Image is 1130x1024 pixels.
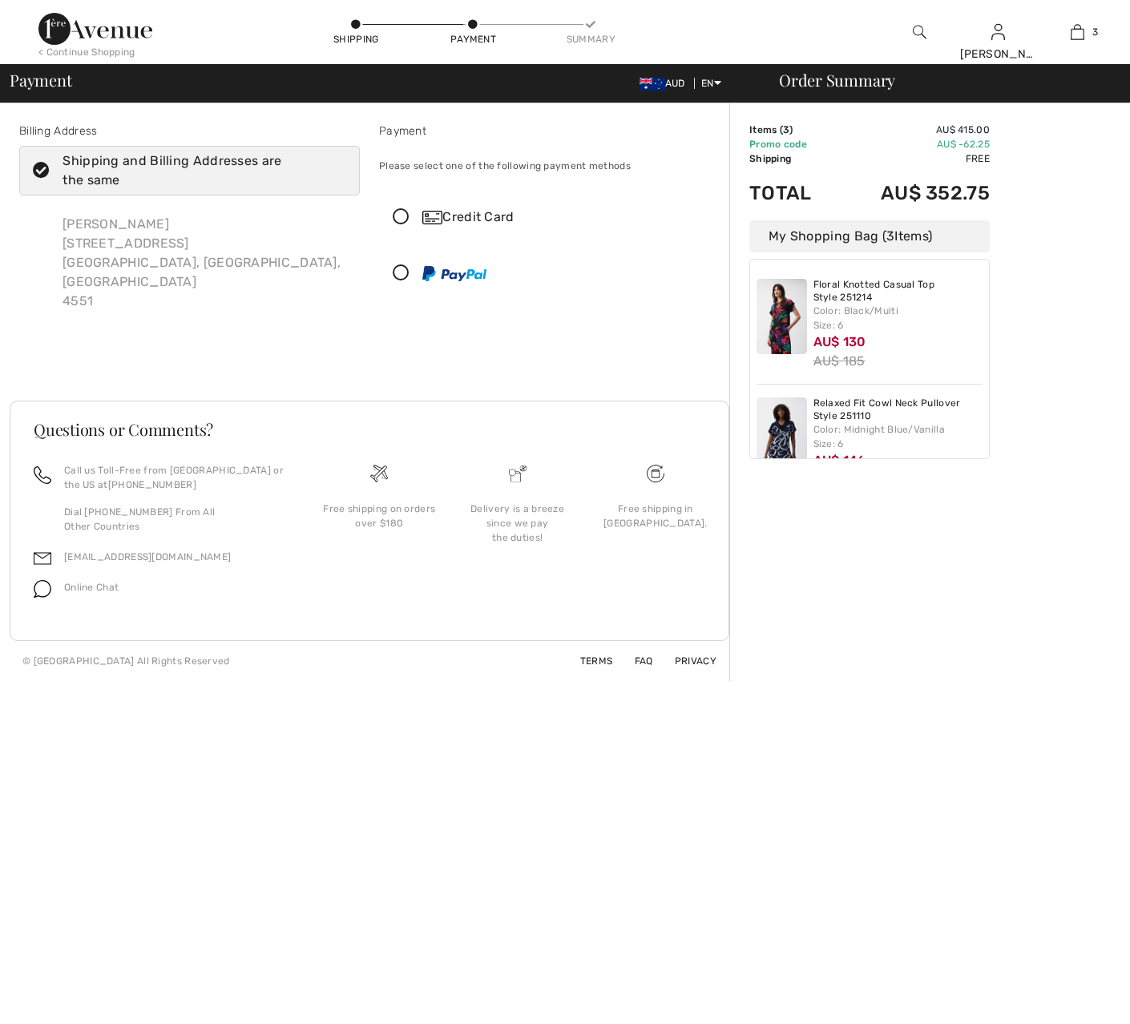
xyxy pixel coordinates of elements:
[749,151,837,166] td: Shipping
[64,463,291,492] p: Call us Toll-Free from [GEOGRAPHIC_DATA] or the US at
[886,228,894,244] span: 3
[323,502,435,530] div: Free shipping on orders over $180
[509,465,527,482] img: Delivery is a breeze since we pay the duties!
[34,550,51,567] img: email
[370,465,388,482] img: Free shipping on orders over $180
[647,465,664,482] img: Free shipping on orders over $180
[837,137,990,151] td: AU$ -62.25
[19,123,360,139] div: Billing Address
[760,72,1120,88] div: Order Summary
[108,479,196,490] a: [PHONE_NUMBER]
[34,466,51,484] img: call
[422,211,442,224] img: Credit Card
[1071,22,1084,42] img: My Bag
[38,13,152,45] img: 1ère Avenue
[379,146,720,186] div: Please select one of the following payment methods
[813,422,983,451] div: Color: Midnight Blue/Vanilla Size: 6
[913,22,926,42] img: search the website
[422,266,486,281] img: PayPal
[332,32,380,46] div: Shipping
[640,78,665,91] img: Australian Dollar
[640,78,692,89] span: AUD
[379,123,720,139] div: Payment
[813,353,866,369] s: AU$ 185
[567,32,615,46] div: Summary
[813,279,983,304] a: Floral Knotted Casual Top Style 251214
[1092,25,1098,39] span: 3
[64,582,119,593] span: Online Chat
[34,421,705,437] h3: Questions or Comments?
[461,502,573,545] div: Delivery is a breeze since we pay the duties!
[615,655,653,667] a: FAQ
[813,304,983,333] div: Color: Black/Multi Size: 6
[749,220,990,252] div: My Shopping Bag ( Items)
[34,580,51,598] img: chat
[960,46,1038,62] div: [PERSON_NAME]
[783,124,789,135] span: 3
[22,654,230,668] div: © [GEOGRAPHIC_DATA] All Rights Reserved
[10,72,71,88] span: Payment
[599,502,712,530] div: Free shipping in [GEOGRAPHIC_DATA].
[813,334,866,349] span: AU$ 130
[757,397,807,473] img: Relaxed Fit Cowl Neck Pullover Style 251110
[64,505,291,534] p: Dial [PHONE_NUMBER] From All Other Countries
[749,137,837,151] td: Promo code
[813,397,983,422] a: Relaxed Fit Cowl Neck Pullover Style 251110
[64,551,231,562] a: [EMAIL_ADDRESS][DOMAIN_NAME]
[656,655,716,667] a: Privacy
[422,208,708,227] div: Credit Card
[991,22,1005,42] img: My Info
[837,123,990,137] td: AU$ 415.00
[38,45,135,59] div: < Continue Shopping
[701,78,721,89] span: EN
[813,453,866,468] span: AU$ 146
[1039,22,1116,42] a: 3
[749,166,837,220] td: Total
[561,655,613,667] a: Terms
[450,32,498,46] div: Payment
[757,279,807,354] img: Floral Knotted Casual Top Style 251214
[991,24,1005,39] a: Sign In
[50,202,360,324] div: [PERSON_NAME] [STREET_ADDRESS] [GEOGRAPHIC_DATA], [GEOGRAPHIC_DATA], [GEOGRAPHIC_DATA] 4551
[749,123,837,137] td: Items ( )
[837,151,990,166] td: Free
[837,166,990,220] td: AU$ 352.75
[63,151,336,190] div: Shipping and Billing Addresses are the same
